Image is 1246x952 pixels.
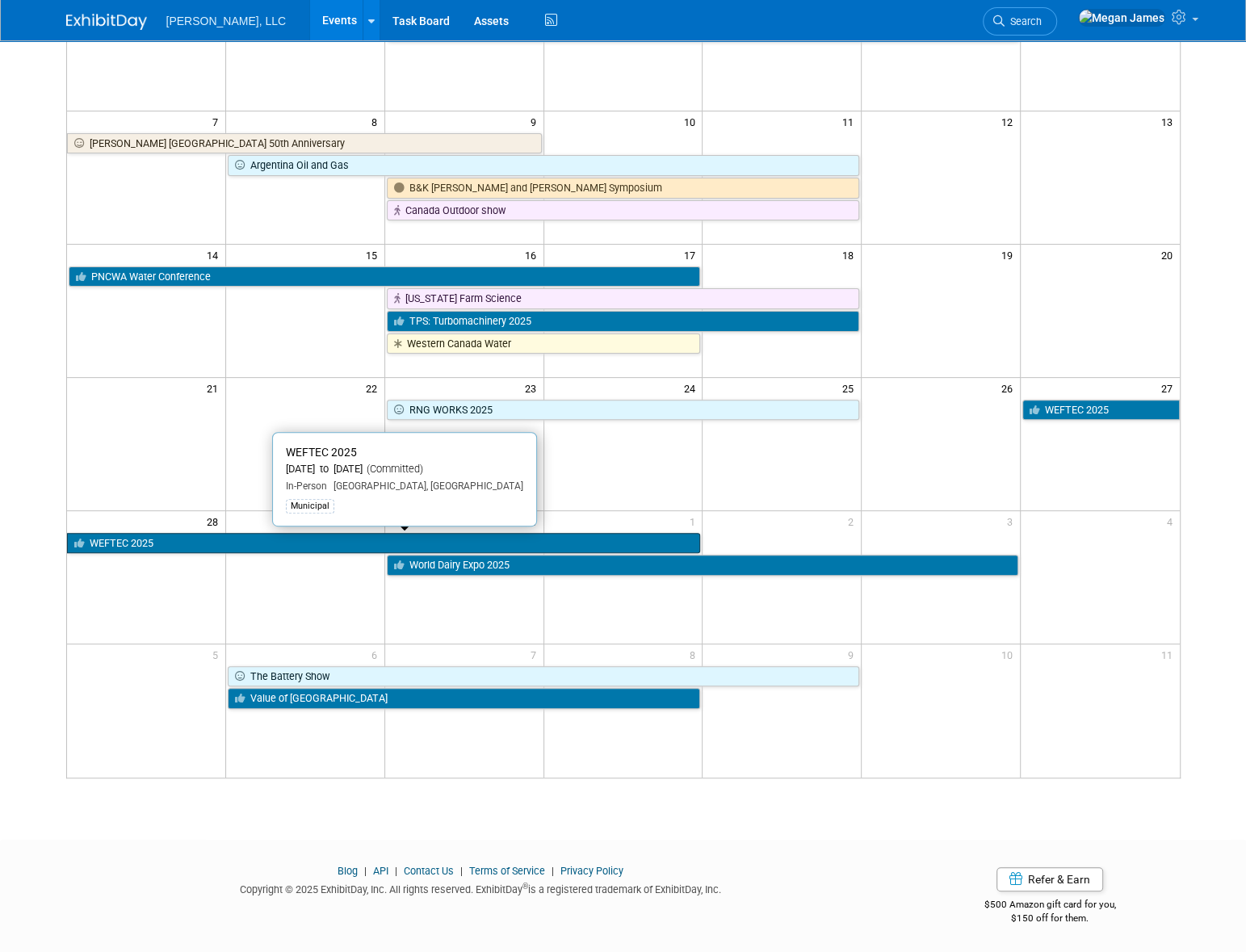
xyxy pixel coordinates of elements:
a: Privacy Policy [560,865,623,877]
span: 16 [523,245,543,265]
a: Value of [GEOGRAPHIC_DATA] [228,688,701,709]
span: 7 [211,111,225,132]
span: 26 [1000,378,1020,398]
a: Canada Outdoor show [387,200,860,221]
span: 12 [1000,111,1020,132]
span: 15 [364,245,384,265]
span: 9 [529,111,543,132]
span: 6 [370,644,384,665]
span: [PERSON_NAME], LLC [166,15,287,27]
a: API [373,865,388,877]
span: | [456,865,467,877]
a: Western Canada Water [387,333,701,354]
span: 24 [682,378,702,398]
span: 7 [529,644,543,665]
a: World Dairy Expo 2025 [387,555,1018,576]
span: | [547,865,558,877]
div: [DATE] to [DATE] [286,463,523,476]
span: [GEOGRAPHIC_DATA], [GEOGRAPHIC_DATA] [327,480,523,492]
a: Search [983,7,1057,36]
a: PNCWA Water Conference [69,266,701,287]
a: WEFTEC 2025 [67,533,701,554]
div: Copyright © 2025 ExhibitDay, Inc. All rights reserved. ExhibitDay is a registered trademark of Ex... [66,879,896,897]
span: 27 [1160,378,1180,398]
a: RNG WORKS 2025 [387,400,860,421]
span: 25 [841,378,861,398]
span: 20 [1160,245,1180,265]
span: 10 [1000,644,1020,665]
span: | [360,865,371,877]
span: 11 [841,111,861,132]
div: $150 off for them. [920,912,1181,925]
a: [US_STATE] Farm Science [387,288,860,309]
span: In-Person [286,480,327,492]
span: 8 [370,111,384,132]
span: WEFTEC 2025 [286,446,357,459]
span: 23 [523,378,543,398]
a: The Battery Show [228,666,859,687]
div: $500 Amazon gift card for you, [920,887,1181,925]
span: 13 [1160,111,1180,132]
a: [PERSON_NAME] [GEOGRAPHIC_DATA] 50th Anniversary [67,133,542,154]
a: Blog [338,865,358,877]
span: 28 [205,511,225,531]
span: 17 [682,245,702,265]
span: 3 [1005,511,1020,531]
span: 2 [846,511,861,531]
span: 1 [687,511,702,531]
span: 22 [364,378,384,398]
sup: ® [522,882,528,891]
span: 18 [841,245,861,265]
a: B&K [PERSON_NAME] and [PERSON_NAME] Symposium [387,178,860,199]
a: Refer & Earn [996,867,1103,891]
span: 5 [211,644,225,665]
a: Argentina Oil and Gas [228,155,859,176]
img: Megan James [1078,9,1165,27]
span: (Committed) [363,463,423,475]
a: TPS: Turbomachinery 2025 [387,311,860,332]
span: 19 [1000,245,1020,265]
a: Contact Us [404,865,454,877]
span: 8 [687,644,702,665]
span: 10 [682,111,702,132]
span: 9 [846,644,861,665]
span: Search [1005,15,1042,27]
span: 4 [1165,511,1180,531]
span: 14 [205,245,225,265]
div: Municipal [286,499,334,514]
a: Terms of Service [469,865,545,877]
a: WEFTEC 2025 [1022,400,1179,421]
span: 11 [1160,644,1180,665]
span: 21 [205,378,225,398]
img: ExhibitDay [66,14,147,30]
span: | [391,865,401,877]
